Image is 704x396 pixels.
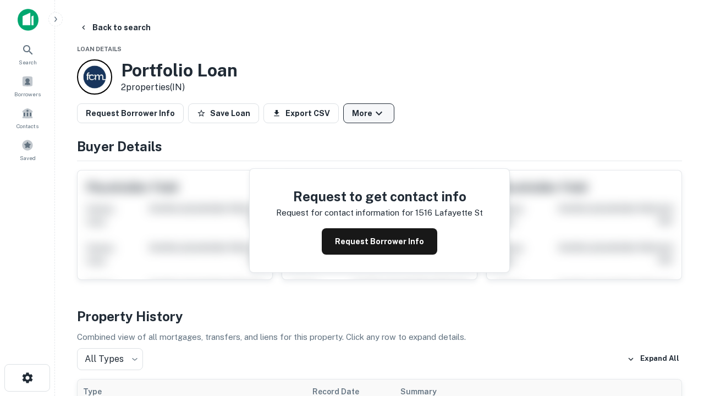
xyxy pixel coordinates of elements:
h3: Portfolio Loan [121,60,238,81]
span: Loan Details [77,46,122,52]
p: Combined view of all mortgages, transfers, and liens for this property. Click any row to expand d... [77,331,682,344]
iframe: Chat Widget [649,273,704,326]
a: Contacts [3,103,52,133]
button: Export CSV [263,103,339,123]
a: Saved [3,135,52,164]
button: Save Loan [188,103,259,123]
h4: Buyer Details [77,136,682,156]
button: Expand All [624,351,682,367]
p: Request for contact information for [276,206,413,219]
h4: Property History [77,306,682,326]
div: All Types [77,348,143,370]
p: 1516 lafayette st [415,206,483,219]
p: 2 properties (IN) [121,81,238,94]
a: Search [3,39,52,69]
button: More [343,103,394,123]
button: Request Borrower Info [77,103,184,123]
a: Borrowers [3,71,52,101]
span: Saved [20,153,36,162]
button: Request Borrower Info [322,228,437,255]
span: Contacts [16,122,38,130]
button: Back to search [75,18,155,37]
span: Search [19,58,37,67]
h4: Request to get contact info [276,186,483,206]
img: capitalize-icon.png [18,9,38,31]
span: Borrowers [14,90,41,98]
